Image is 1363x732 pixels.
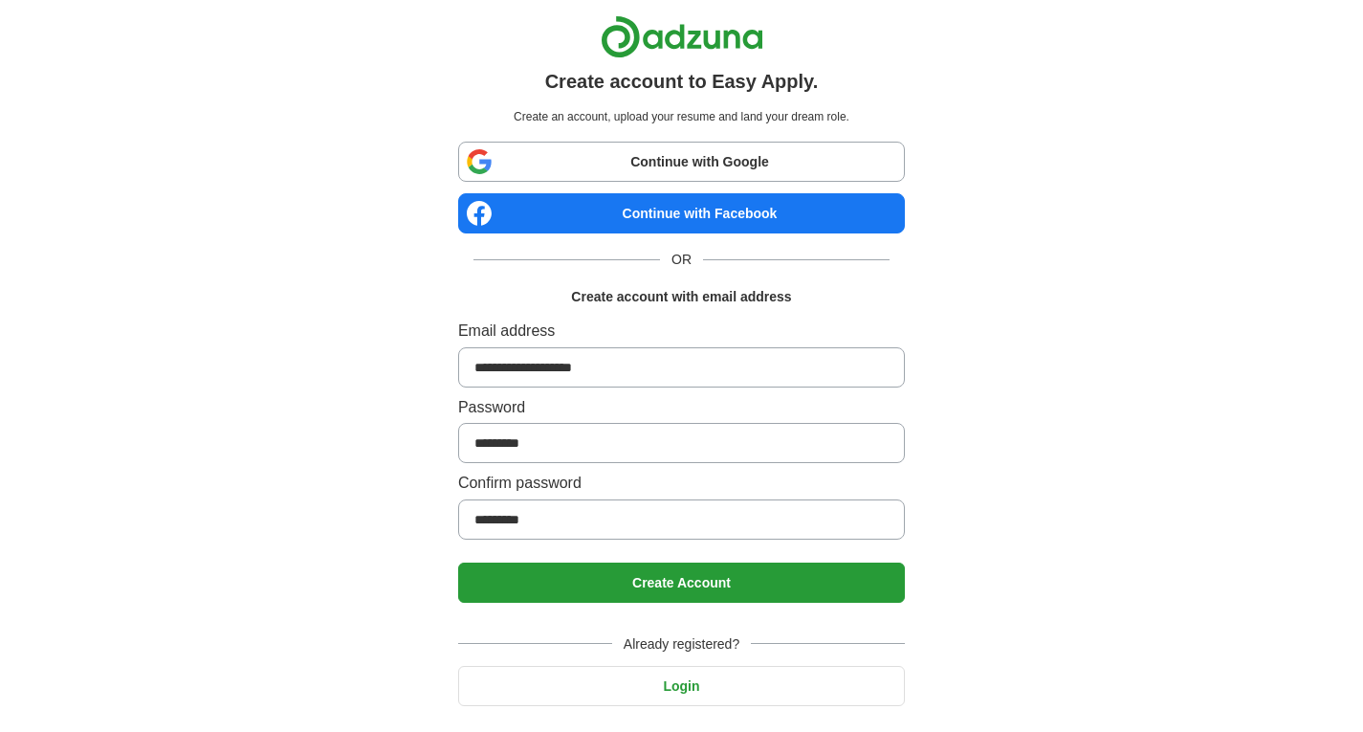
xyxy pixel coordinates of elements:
[612,633,751,654] span: Already registered?
[458,666,905,706] button: Login
[660,249,703,270] span: OR
[571,286,791,307] h1: Create account with email address
[458,319,905,344] label: Email address
[458,678,905,694] a: Login
[458,142,905,182] a: Continue with Google
[458,395,905,420] label: Password
[458,193,905,233] a: Continue with Facebook
[458,471,905,496] label: Confirm password
[545,66,819,97] h1: Create account to Easy Apply.
[462,108,901,126] p: Create an account, upload your resume and land your dream role.
[601,15,763,58] img: Adzuna logo
[458,563,905,603] button: Create Account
